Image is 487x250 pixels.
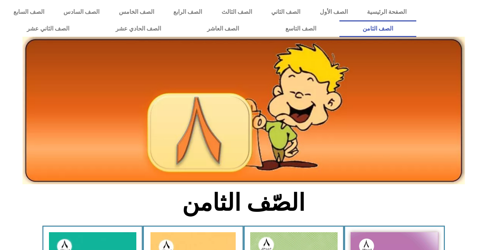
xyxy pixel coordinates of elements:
a: الصف الثامن [339,20,416,37]
a: الصف الثاني [261,4,310,20]
a: الصف السادس [54,4,109,20]
a: الصف الثالث [212,4,261,20]
a: الصف العاشر [184,20,262,37]
a: الصف الرابع [164,4,211,20]
a: الصف الثاني عشر [4,20,92,37]
a: الصف التاسع [262,20,339,37]
a: الصف الخامس [109,4,164,20]
a: الصف السابع [4,4,54,20]
a: الصفحة الرئيسية [357,4,416,20]
a: الصف الأول [310,4,357,20]
a: الصف الحادي عشر [92,20,184,37]
h2: الصّف الثامن [124,189,363,217]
